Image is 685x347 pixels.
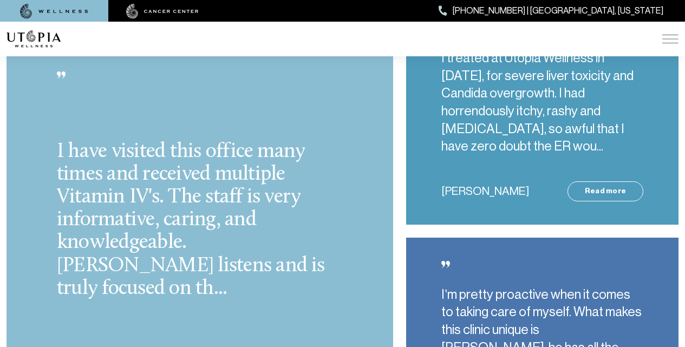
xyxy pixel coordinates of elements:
[126,4,199,19] img: cancer center
[453,4,663,18] span: [PHONE_NUMBER] | [GEOGRAPHIC_DATA], [US_STATE]
[20,4,88,19] img: wellness
[57,141,343,300] p: I have visited this office many times and received multiple Vitamin IV's. The staff is very infor...
[57,71,66,79] img: icon
[441,261,450,269] img: icon
[6,30,61,48] img: logo
[441,49,643,155] p: I treated at Utopia Wellness in [DATE], for severe liver toxicity and Candida overgrowth. I had h...
[662,35,679,43] img: icon-hamburger
[441,183,529,200] span: [PERSON_NAME]
[567,181,643,201] a: Read more
[439,4,663,18] a: [PHONE_NUMBER] | [GEOGRAPHIC_DATA], [US_STATE]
